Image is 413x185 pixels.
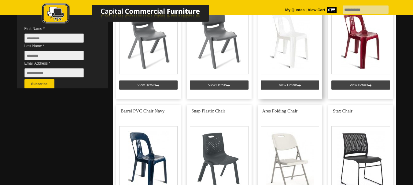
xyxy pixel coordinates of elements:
[25,3,239,25] img: Capital Commercial Furniture Logo
[307,8,336,12] a: View Cart0
[24,43,93,49] span: Last Name *
[24,51,84,60] input: Last Name *
[327,7,337,13] span: 0
[25,3,239,27] a: Capital Commercial Furniture Logo
[285,8,305,12] a: My Quotes
[24,26,93,32] span: First Name *
[24,79,54,88] button: Subscribe
[24,68,84,77] input: Email Address *
[24,34,84,43] input: First Name *
[24,60,93,66] span: Email Address *
[308,8,337,12] strong: View Cart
